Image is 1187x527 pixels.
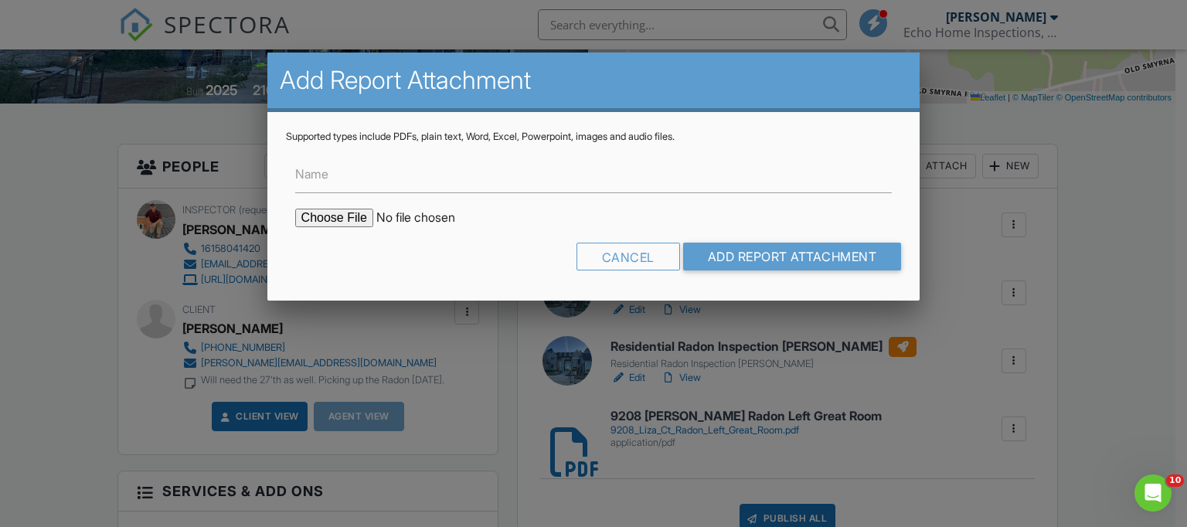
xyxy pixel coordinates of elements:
label: Name [295,165,328,182]
input: Add Report Attachment [683,243,902,270]
div: Cancel [576,243,680,270]
div: Supported types include PDFs, plain text, Word, Excel, Powerpoint, images and audio files. [286,131,902,143]
iframe: Intercom live chat [1134,474,1172,512]
h2: Add Report Attachment [280,65,908,96]
span: 10 [1166,474,1184,487]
